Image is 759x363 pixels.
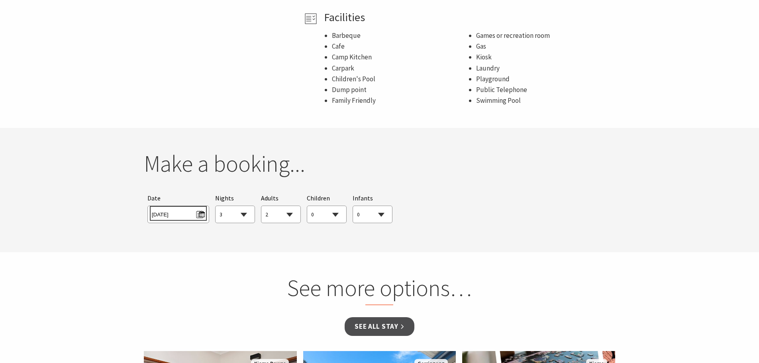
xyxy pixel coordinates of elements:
div: Please choose your desired arrival date [147,193,209,223]
span: [DATE] [152,208,205,219]
li: Games or recreation room [476,30,612,41]
li: Dump point [332,84,468,95]
li: Barbeque [332,30,468,41]
span: Children [307,194,330,202]
li: Cafe [332,41,468,52]
a: See all Stay [345,317,414,336]
li: Carpark [332,63,468,74]
h4: Facilities [324,11,612,24]
h2: See more options… [228,274,531,305]
li: Camp Kitchen [332,52,468,63]
span: Infants [353,194,373,202]
li: Public Telephone [476,84,612,95]
li: Family Friendly [332,95,468,106]
span: Nights [215,193,234,204]
li: Playground [476,74,612,84]
li: Gas [476,41,612,52]
span: Date [147,194,161,202]
span: Adults [261,194,278,202]
li: Kiosk [476,52,612,63]
h2: Make a booking... [144,150,616,178]
li: Children's Pool [332,74,468,84]
li: Laundry [476,63,612,74]
li: Swimming Pool [476,95,612,106]
div: Choose a number of nights [215,193,255,223]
